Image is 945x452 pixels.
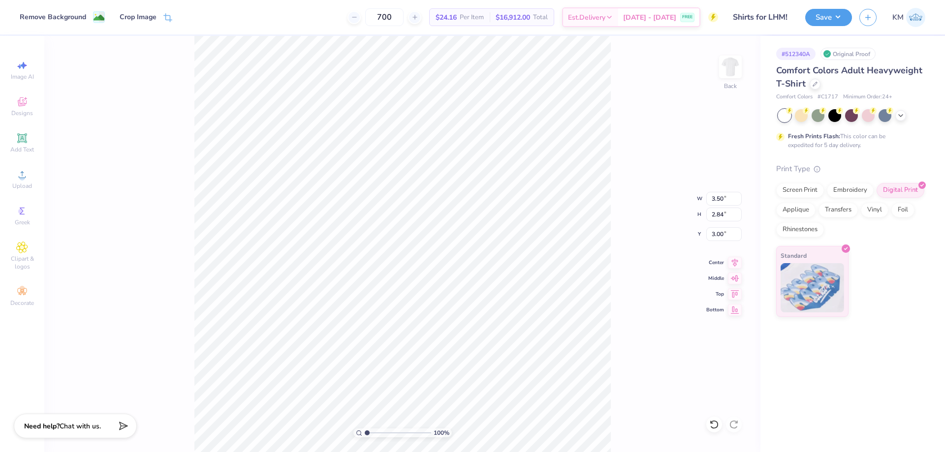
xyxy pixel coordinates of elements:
[861,203,888,217] div: Vinyl
[460,12,484,23] span: Per Item
[819,203,858,217] div: Transfers
[843,93,892,101] span: Minimum Order: 24 +
[776,64,922,90] span: Comfort Colors Adult Heavyweight T-Shirt
[892,12,904,23] span: KM
[11,109,33,117] span: Designs
[533,12,548,23] span: Total
[10,146,34,153] span: Add Text
[776,163,925,175] div: Print Type
[776,203,816,217] div: Applique
[906,8,925,27] img: Karl Michael Narciza
[706,275,724,282] span: Middle
[776,48,816,60] div: # 512340A
[568,12,605,23] span: Est. Delivery
[682,14,693,21] span: FREE
[725,7,798,27] input: Untitled Design
[11,73,34,81] span: Image AI
[805,9,852,26] button: Save
[10,299,34,307] span: Decorate
[891,203,914,217] div: Foil
[15,218,30,226] span: Greek
[706,291,724,298] span: Top
[365,8,404,26] input: – –
[706,259,724,266] span: Center
[60,422,101,431] span: Chat with us.
[5,255,39,271] span: Clipart & logos
[877,183,924,198] div: Digital Print
[781,263,844,312] img: Standard
[436,12,457,23] span: $24.16
[820,48,876,60] div: Original Proof
[434,428,449,437] span: 100 %
[776,222,824,237] div: Rhinestones
[721,57,740,77] img: Back
[623,12,676,23] span: [DATE] - [DATE]
[892,8,925,27] a: KM
[788,132,840,140] strong: Fresh Prints Flash:
[827,183,874,198] div: Embroidery
[20,12,86,22] div: Remove Background
[120,12,157,22] div: Crop Image
[788,132,909,150] div: This color can be expedited for 5 day delivery.
[724,82,737,90] div: Back
[776,183,824,198] div: Screen Print
[781,250,807,261] span: Standard
[12,182,32,190] span: Upload
[818,93,838,101] span: # C1717
[776,93,813,101] span: Comfort Colors
[496,12,530,23] span: $16,912.00
[706,306,724,313] span: Bottom
[24,422,60,431] strong: Need help?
